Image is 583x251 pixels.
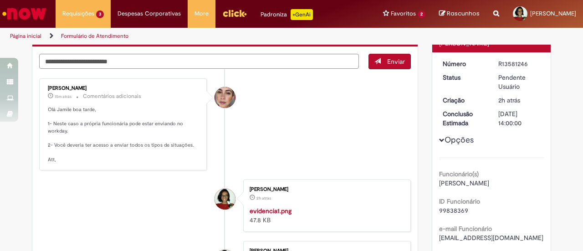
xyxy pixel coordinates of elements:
[62,9,94,18] span: Requisições
[436,96,492,105] dt: Criação
[250,207,291,215] a: evidencia1.png
[439,225,492,233] b: e-mail Funcionário
[55,94,72,99] span: 15m atrás
[215,189,235,210] div: Jamile Paixao Dos Santos
[250,187,401,192] div: [PERSON_NAME]
[439,10,480,18] a: Rascunhos
[194,9,209,18] span: More
[439,206,468,215] span: 99838369
[61,32,128,40] a: Formulário de Atendimento
[48,86,199,91] div: [PERSON_NAME]
[391,9,416,18] span: Favoritos
[10,32,41,40] a: Página inicial
[291,9,313,20] p: +GenAi
[447,9,480,18] span: Rascunhos
[498,96,541,105] div: 30/09/2025 12:27:41
[530,10,576,17] span: [PERSON_NAME]
[439,170,479,178] b: Funcionário(s)
[436,109,492,128] dt: Conclusão Estimada
[368,54,411,69] button: Enviar
[418,10,425,18] span: 2
[118,9,181,18] span: Despesas Corporativas
[83,92,141,100] small: Comentários adicionais
[55,94,72,99] time: 30/09/2025 13:54:18
[439,197,480,205] b: ID Funcionário
[256,195,271,201] time: 30/09/2025 12:27:39
[215,87,235,108] div: Ariane Ruiz Amorim
[250,206,401,225] div: 47.8 KB
[96,10,104,18] span: 3
[7,28,382,45] ul: Trilhas de página
[439,234,543,242] span: [EMAIL_ADDRESS][DOMAIN_NAME]
[1,5,48,23] img: ServiceNow
[436,59,492,68] dt: Número
[498,59,541,68] div: R13581246
[222,6,247,20] img: click_logo_yellow_360x200.png
[256,195,271,201] span: 2h atrás
[39,54,359,69] textarea: Digite sua mensagem aqui...
[498,96,520,104] span: 2h atrás
[498,96,520,104] time: 30/09/2025 12:27:41
[387,57,405,66] span: Enviar
[498,109,541,128] div: [DATE] 14:00:00
[498,73,541,91] div: Pendente Usuário
[439,179,489,187] span: [PERSON_NAME]
[48,106,199,164] p: Olá Jamile boa tarde, 1- Neste caso a própria funcionária pode estar enviando no workday. 2- Você...
[436,73,492,82] dt: Status
[261,9,313,20] div: Padroniza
